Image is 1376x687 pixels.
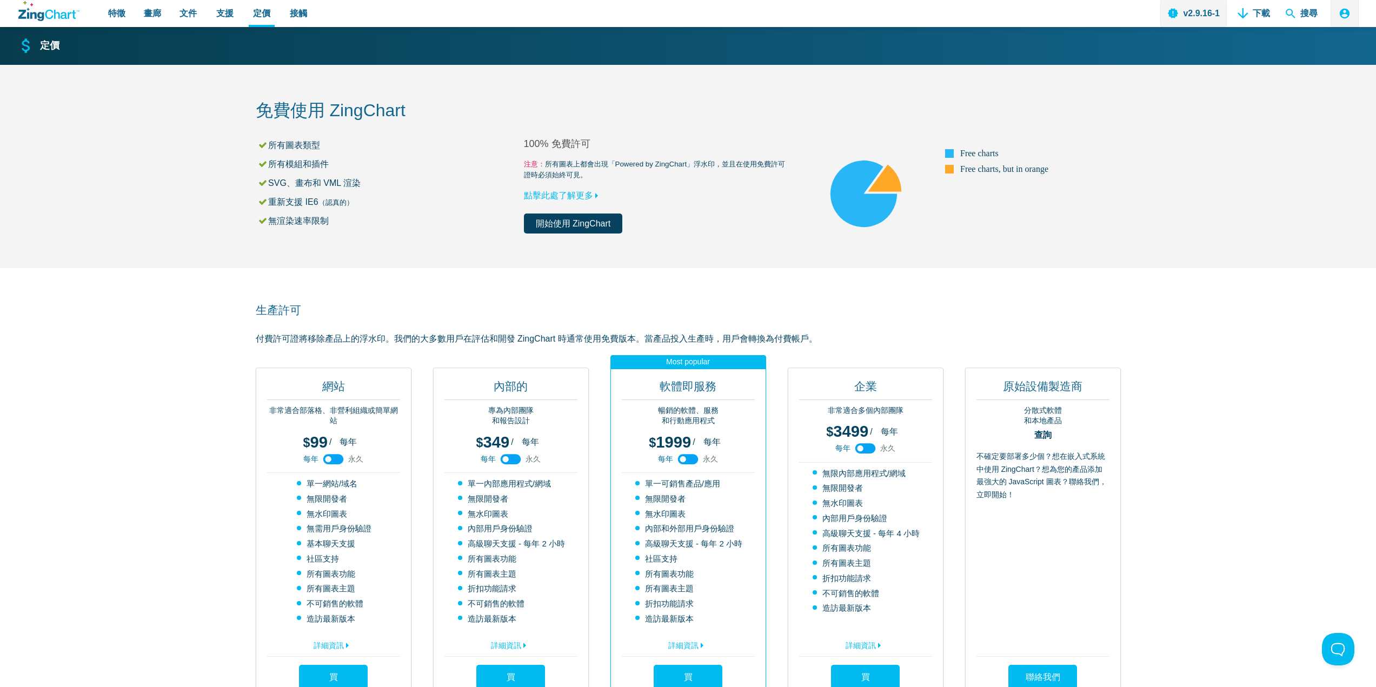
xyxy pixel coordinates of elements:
font: 100% 免費許可 [524,138,590,149]
font: 定價 [40,40,59,51]
font: 分散式軟體 [1024,406,1062,415]
font: 不可銷售的軟體 [307,599,363,608]
font: 無限開發者 [468,494,508,503]
font: 社區支持 [645,554,677,563]
font: 無水印圖表 [468,509,508,518]
font: 每年 [481,455,496,463]
font: 無限開發者 [822,483,863,492]
font: 和行動應用程式 [662,416,715,425]
font: 99 [310,433,328,451]
font: / [329,437,331,446]
font: 每年 [340,437,357,446]
font: 無限開發者 [307,494,347,503]
a: 詳細資訊 [267,635,400,652]
font: （認真的） [318,198,354,206]
font: 買 [507,672,515,682]
font: 內部的 [494,380,528,392]
font: 非常適合多個內部團隊 [828,406,903,415]
font: 暢銷的軟體、服務 [658,406,719,415]
font: 所有圖表主題 [307,584,355,593]
font: 點擊此處了解更多 [524,191,593,200]
font: SVG、畫布和 VML 渲染 [268,178,361,188]
font: / [870,427,872,436]
font: 單一內部應用程式/網域 [468,479,551,488]
font: 每年 [658,455,673,463]
font: 造訪最新版本 [468,614,516,623]
font: 內部和外部用戶身份驗證 [645,524,734,533]
font: 單一網站/域名 [307,479,357,488]
font: 不可銷售的軟體 [822,589,879,598]
font: 內部用戶身份驗證 [468,524,533,533]
font: 詳細資訊 [668,641,699,650]
font: 生產許可 [256,304,301,316]
a: 定價 [18,37,59,56]
font: 永久 [880,444,895,452]
font: 所有模組和插件 [268,159,329,169]
font: 開始使用 ZingChart [536,219,611,228]
font: 所有圖表主題 [468,569,516,578]
font: 所有圖表主題 [645,584,694,593]
font: 和報告設計 [492,416,530,425]
font: 3499 [833,423,868,440]
font: 所有圖表主題 [822,558,871,568]
font: 和本地產品 [1024,416,1062,425]
font: 永久 [703,455,718,463]
font: 社區支持 [307,554,339,563]
font: 折扣功能請求 [468,584,516,593]
font: 買 [861,672,870,682]
font: 無限內部應用程式/網域 [822,469,906,478]
font: / [693,437,695,446]
font: 無渲染速率限制 [268,216,329,225]
font: 非常適合部落格、非營利組織或簡單網站 [269,406,398,425]
font: 無水印圖表 [645,509,686,518]
font: 高級聊天支援 - 每年 2 小時 [645,539,742,548]
font: 基本聊天支援 [307,539,355,548]
font: 文件 [180,9,197,18]
font: 每年 [835,444,850,452]
font: 查詢 [1034,430,1052,439]
font: 折扣功能請求 [822,573,871,583]
font: 軟體即服務 [660,380,716,392]
font: 不確定要部署多少個？想在嵌入式系統中使用 ZingChart？想為您的產品添加最強大的 JavaScript 圖表？聯絡我們，立即開始！ [976,452,1107,499]
font: 永久 [348,455,363,463]
font: 所有圖表功能 [822,543,871,552]
font: 每年 [703,437,721,446]
a: 詳細資訊 [444,635,577,652]
font: 原始設備製造商 [1003,380,1082,392]
font: 畫廊 [144,9,161,18]
a: 詳細資訊 [799,635,932,652]
font: 每年 [881,427,898,436]
a: 開始使用 ZingChart [524,214,623,234]
font: 所有圖表上都會出現「Powered by ZingChart」浮水印，並且在使用免費許可證時必須始終可見。 [524,160,786,179]
font: 詳細資訊 [491,641,521,650]
font: 買 [329,672,338,682]
font: / [511,437,513,446]
font: 高級聊天支援 - 每年 4 小時 [822,529,920,538]
font: 1999 [656,433,691,451]
font: 高級聊天支援 - 每年 2 小時 [468,539,565,548]
font: 所有圖表功能 [645,569,694,578]
font: 所有圖表功能 [468,554,516,563]
a: 詳細資訊 [622,635,755,652]
font: 接觸 [290,9,307,18]
font: 單一可銷售產品/應用 [645,479,720,488]
font: 詳細資訊 [846,641,876,650]
a: 點擊此處了解更多 [524,191,603,200]
font: 買 [684,672,693,682]
font: 不可銷售的軟體 [468,599,524,608]
font: 所有圖表類型 [268,141,320,150]
font: 專為內部團隊 [488,406,534,415]
font: 免費使用 ZingChart [256,101,406,120]
font: 企業 [854,380,877,392]
font: 注意： [524,160,545,168]
font: 349 [483,433,509,451]
font: 聯絡我們 [1026,672,1060,682]
font: 無需用戶身份驗證 [307,524,371,533]
font: 折扣功能請求 [645,599,694,608]
font: 所有圖表功能 [307,569,355,578]
font: 定價 [253,9,270,18]
font: 每年 [522,437,539,446]
font: 特徵 [108,9,125,18]
font: 每年 [303,455,318,463]
font: 付費許可證將移除產品上的浮水印。我們的大多數用戶在評估和開發 ZingChart 時通常使用免費版本。當產品投入生產時，用戶會轉換為付費帳戶。 [256,334,817,343]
